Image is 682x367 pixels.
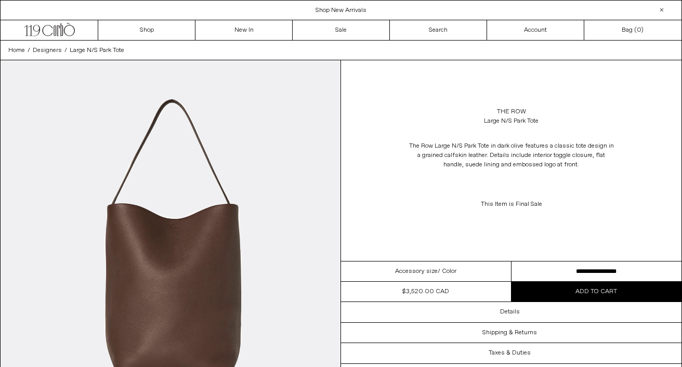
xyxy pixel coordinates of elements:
h3: Details [500,308,520,316]
div: $3,520.00 CAD [402,287,449,296]
a: Bag () [584,20,681,40]
a: Designers [33,46,62,55]
span: / Color [438,267,456,276]
span: 0 [637,26,641,34]
span: Accessory size [395,267,438,276]
a: New In [195,20,293,40]
a: Home [8,46,25,55]
a: Large N/S Park Tote [70,46,124,55]
a: Sale [293,20,390,40]
a: Shop [98,20,195,40]
span: / [28,46,30,55]
div: Large N/S Park Tote [484,116,539,126]
a: Search [390,20,487,40]
button: Add to cart [511,282,682,302]
h3: Shipping & Returns [482,329,537,336]
h3: Taxes & Duties [489,349,531,357]
span: / [64,46,67,55]
span: This Item is Final Sale [481,200,542,208]
a: Account [487,20,584,40]
span: Add to cart [575,287,617,296]
span: ) [637,25,644,35]
span: The Row Large N/S Park Tote in dark olive features a classic tote design in a grained calfskin le... [409,142,614,169]
a: Shop New Arrivals [316,6,366,15]
a: The Row [497,107,526,116]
